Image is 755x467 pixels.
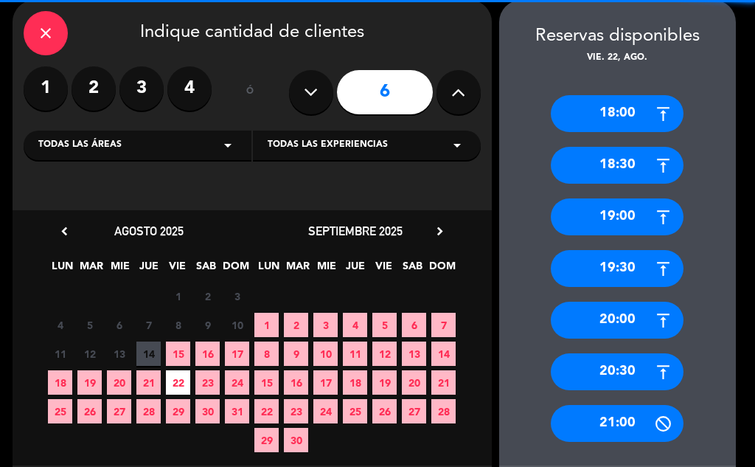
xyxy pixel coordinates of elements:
[77,399,102,423] span: 26
[107,342,131,366] span: 13
[223,257,247,282] span: DOM
[194,257,218,282] span: SAB
[284,428,308,452] span: 30
[343,370,367,395] span: 18
[195,399,220,423] span: 30
[167,66,212,111] label: 4
[136,370,161,395] span: 21
[372,313,397,337] span: 5
[226,66,274,118] div: ó
[257,257,281,282] span: LUN
[166,370,190,395] span: 22
[79,257,103,282] span: MAR
[50,257,74,282] span: LUN
[313,313,338,337] span: 3
[254,370,279,395] span: 15
[343,257,367,282] span: JUE
[551,353,683,390] div: 20:30
[284,399,308,423] span: 23
[285,257,310,282] span: MAR
[108,257,132,282] span: MIE
[400,257,425,282] span: SAB
[166,399,190,423] span: 29
[107,370,131,395] span: 20
[402,399,426,423] span: 27
[57,224,72,239] i: chevron_left
[313,370,338,395] span: 17
[136,313,161,337] span: 7
[114,224,184,238] span: agosto 2025
[107,399,131,423] span: 27
[313,342,338,366] span: 10
[24,11,481,55] div: Indique cantidad de clientes
[402,313,426,337] span: 6
[402,342,426,366] span: 13
[343,399,367,423] span: 25
[372,257,396,282] span: VIE
[343,342,367,366] span: 11
[431,370,456,395] span: 21
[284,342,308,366] span: 9
[225,399,249,423] span: 31
[24,66,68,111] label: 1
[136,399,161,423] span: 28
[166,342,190,366] span: 15
[551,250,683,287] div: 19:30
[225,284,249,308] span: 3
[77,342,102,366] span: 12
[254,399,279,423] span: 22
[48,399,72,423] span: 25
[551,95,683,132] div: 18:00
[225,370,249,395] span: 24
[254,342,279,366] span: 8
[195,342,220,366] span: 16
[195,284,220,308] span: 2
[195,370,220,395] span: 23
[77,370,102,395] span: 19
[314,257,338,282] span: MIE
[429,257,453,282] span: DOM
[551,302,683,339] div: 20:00
[372,399,397,423] span: 26
[268,138,388,153] span: Todas las experiencias
[372,370,397,395] span: 19
[551,405,683,442] div: 21:00
[313,399,338,423] span: 24
[195,313,220,337] span: 9
[48,313,72,337] span: 4
[499,51,736,66] div: vie. 22, ago.
[38,138,122,153] span: Todas las áreas
[254,428,279,452] span: 29
[499,22,736,51] div: Reservas disponibles
[72,66,116,111] label: 2
[402,370,426,395] span: 20
[48,342,72,366] span: 11
[308,224,403,238] span: septiembre 2025
[136,342,161,366] span: 14
[551,147,683,184] div: 18:30
[225,313,249,337] span: 10
[48,370,72,395] span: 18
[77,313,102,337] span: 5
[431,399,456,423] span: 28
[119,66,164,111] label: 3
[431,313,456,337] span: 7
[166,284,190,308] span: 1
[225,342,249,366] span: 17
[37,24,55,42] i: close
[165,257,189,282] span: VIE
[284,370,308,395] span: 16
[448,136,466,154] i: arrow_drop_down
[343,313,367,337] span: 4
[166,313,190,337] span: 8
[136,257,161,282] span: JUE
[219,136,237,154] i: arrow_drop_down
[372,342,397,366] span: 12
[431,342,456,366] span: 14
[432,224,448,239] i: chevron_right
[107,313,131,337] span: 6
[254,313,279,337] span: 1
[551,198,683,235] div: 19:00
[284,313,308,337] span: 2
